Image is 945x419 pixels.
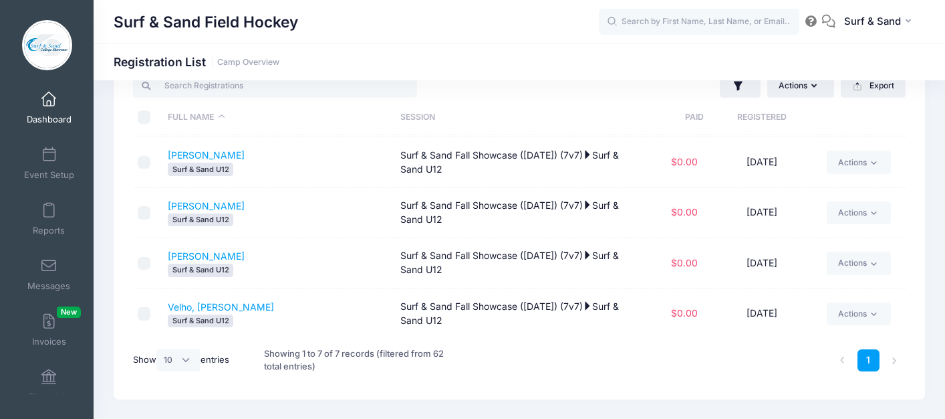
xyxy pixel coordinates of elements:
[827,201,890,224] a: Actions
[394,137,627,187] td: Surf & Sand Fall Showcase ([DATE]) (7v7) Surf & Sand U12
[671,257,698,268] span: $0.00
[599,9,799,35] input: Search by First Name, Last Name, or Email...
[156,349,200,371] select: Showentries
[857,349,880,371] a: 1
[704,137,820,187] td: [DATE]
[168,250,245,262] a: [PERSON_NAME]
[841,74,906,97] button: Export
[671,156,698,167] span: $0.00
[767,74,834,97] button: Actions
[168,214,233,226] span: Surf & Sand U12
[844,14,901,29] span: Surf & Sand
[133,349,229,371] label: Show entries
[835,7,925,37] button: Surf & Sand
[33,225,65,236] span: Reports
[27,280,70,292] span: Messages
[17,140,81,187] a: Event Setup
[162,100,394,135] th: Full Name: activate to sort column descending
[17,84,81,131] a: Dashboard
[57,307,81,318] span: New
[394,100,627,135] th: Session: activate to sort column ascending
[671,206,698,218] span: $0.00
[394,289,627,339] td: Surf & Sand Fall Showcase ([DATE]) (7v7) Surf & Sand U12
[168,315,233,327] span: Surf & Sand U12
[17,307,81,353] a: InvoicesNew
[168,163,233,175] span: Surf & Sand U12
[168,149,245,161] a: [PERSON_NAME]
[168,264,233,276] span: Surf & Sand U12
[114,7,298,37] h1: Surf & Sand Field Hockey
[17,362,81,409] a: Financials
[704,238,820,288] td: [DATE]
[114,55,279,69] h1: Registration List
[704,188,820,238] td: [DATE]
[17,251,81,298] a: Messages
[133,74,417,97] input: Search Registrations
[17,195,81,242] a: Reports
[827,252,890,274] a: Actions
[394,188,627,238] td: Surf & Sand Fall Showcase ([DATE]) (7v7) Surf & Sand U12
[32,336,66,347] span: Invoices
[168,301,274,313] a: Velho, [PERSON_NAME]
[22,20,72,70] img: Surf & Sand Field Hockey
[27,114,72,125] span: Dashboard
[168,200,245,212] a: [PERSON_NAME]
[626,100,704,135] th: Paid: activate to sort column ascending
[827,303,890,325] a: Actions
[671,307,698,319] span: $0.00
[217,58,279,68] a: Camp Overview
[704,100,820,135] th: Registered: activate to sort column ascending
[704,289,820,339] td: [DATE]
[394,238,627,288] td: Surf & Sand Fall Showcase ([DATE]) (7v7) Surf & Sand U12
[29,392,70,403] span: Financials
[827,151,890,173] a: Actions
[24,169,74,181] span: Event Setup
[264,339,447,382] div: Showing 1 to 7 of 7 records (filtered from 62 total entries)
